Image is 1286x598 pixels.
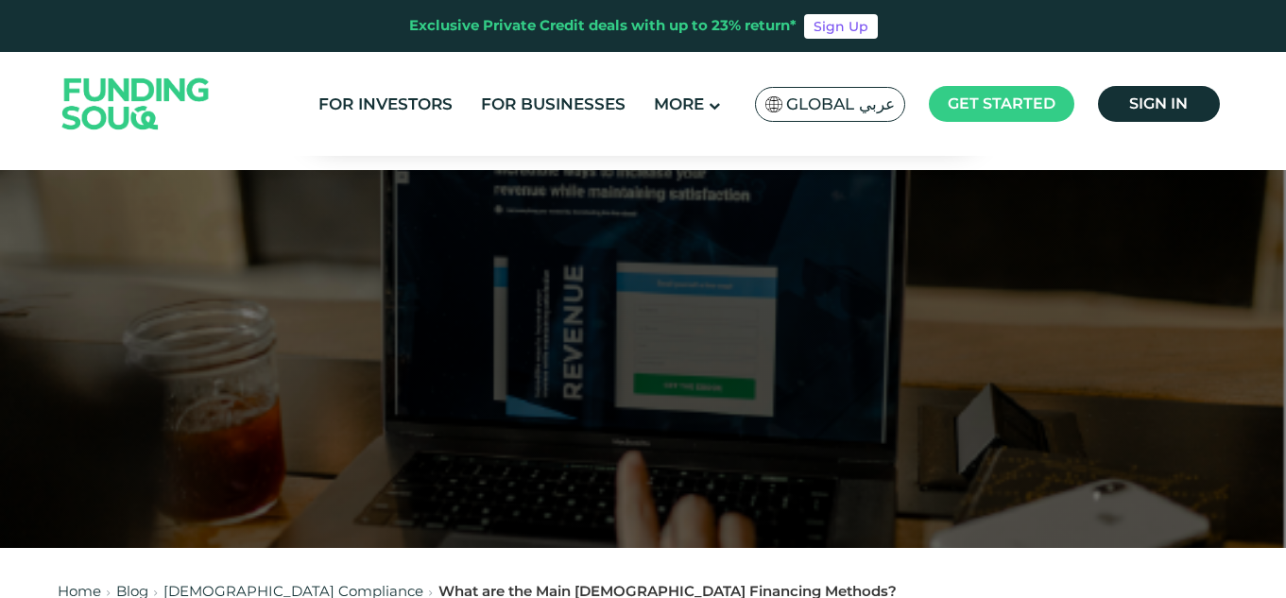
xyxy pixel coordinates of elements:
[409,15,797,37] div: Exclusive Private Credit deals with up to 23% return*
[804,14,878,39] a: Sign Up
[314,89,457,120] a: For Investors
[948,94,1055,112] span: Get started
[765,96,782,112] img: SA Flag
[43,56,229,151] img: Logo
[476,89,630,120] a: For Businesses
[1098,86,1220,122] a: Sign in
[1129,94,1188,112] span: Sign in
[654,94,704,113] span: More
[786,94,895,115] span: Global عربي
